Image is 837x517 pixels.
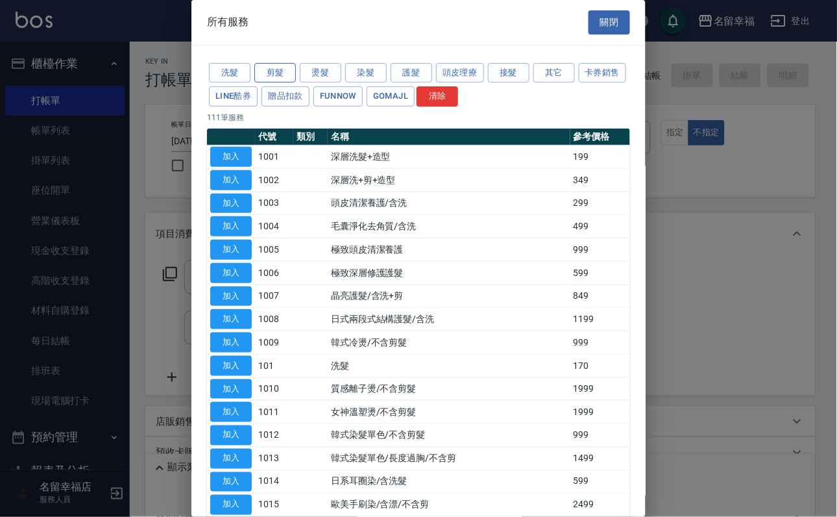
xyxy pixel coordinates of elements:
td: 1006 [255,261,293,284]
button: 關閉 [588,10,630,34]
td: 1008 [255,308,293,331]
button: 加入 [210,309,252,329]
td: 女神溫塑燙/不含剪髮 [328,401,570,424]
button: 加入 [210,216,252,236]
td: 韓式冷燙/不含剪髮 [328,331,570,355]
td: 1007 [255,284,293,308]
td: 1999 [570,401,631,424]
td: 1013 [255,447,293,470]
button: 剪髮 [254,63,296,83]
td: 599 [570,261,631,284]
td: 299 [570,192,631,215]
p: 111 筆服務 [207,112,630,123]
td: 質感離子燙/不含剪髮 [328,377,570,401]
td: 晶亮護髮/含洗+剪 [328,284,570,308]
td: 深層洗+剪+造型 [328,168,570,192]
td: 999 [570,424,631,448]
td: 1003 [255,192,293,215]
button: 燙髮 [300,63,341,83]
span: 所有服務 [207,16,249,29]
td: 849 [570,284,631,308]
button: 護髮 [391,63,432,83]
td: 深層洗髮+造型 [328,145,570,169]
td: 349 [570,168,631,192]
td: 1010 [255,377,293,401]
button: FUNNOW [313,86,363,107]
button: 卡券銷售 [579,63,627,83]
td: 1001 [255,145,293,169]
button: 加入 [210,147,252,167]
td: 1004 [255,215,293,238]
button: 贈品扣款 [261,86,309,107]
td: 極致深層修護護髮 [328,261,570,284]
button: 加入 [210,194,252,214]
td: 2499 [570,494,631,517]
button: 其它 [533,63,575,83]
td: 599 [570,470,631,494]
td: 199 [570,145,631,169]
button: 加入 [210,356,252,376]
button: 加入 [210,263,252,283]
td: 101 [255,354,293,377]
button: 加入 [210,333,252,353]
td: 韓式染髮單色/長度過胸/不含剪 [328,447,570,470]
td: 1002 [255,168,293,192]
td: 1014 [255,470,293,494]
td: 1999 [570,377,631,401]
button: 清除 [417,86,458,107]
button: 加入 [210,240,252,260]
td: 1015 [255,494,293,517]
td: 999 [570,331,631,355]
td: 1009 [255,331,293,355]
th: 參考價格 [570,129,631,145]
button: 加入 [210,402,252,422]
td: 170 [570,354,631,377]
td: 毛囊淨化去角質/含洗 [328,215,570,238]
button: 加入 [210,449,252,469]
td: 1012 [255,424,293,448]
button: 加入 [210,170,252,190]
td: 1005 [255,238,293,262]
button: 加入 [210,495,252,515]
button: 接髮 [488,63,529,83]
button: 頭皮理療 [436,63,484,83]
th: 名稱 [328,129,570,145]
td: 1199 [570,308,631,331]
td: 極致頭皮清潔養護 [328,238,570,262]
button: LINE酷券 [209,86,258,107]
td: 1011 [255,401,293,424]
button: 染髮 [345,63,387,83]
button: GOMAJL [367,86,415,107]
button: 洗髮 [209,63,250,83]
th: 代號 [255,129,293,145]
td: 999 [570,238,631,262]
th: 類別 [293,129,328,145]
td: 洗髮 [328,354,570,377]
td: 歐美手刷染/含漂/不含剪 [328,494,570,517]
td: 韓式染髮單色/不含剪髮 [328,424,570,448]
td: 499 [570,215,631,238]
td: 1499 [570,447,631,470]
td: 頭皮清潔養護/含洗 [328,192,570,215]
td: 日式兩段式結構護髮/含洗 [328,308,570,331]
button: 加入 [210,472,252,492]
button: 加入 [210,379,252,399]
button: 加入 [210,286,252,307]
button: 加入 [210,425,252,446]
td: 日系耳圈染/含洗髮 [328,470,570,494]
